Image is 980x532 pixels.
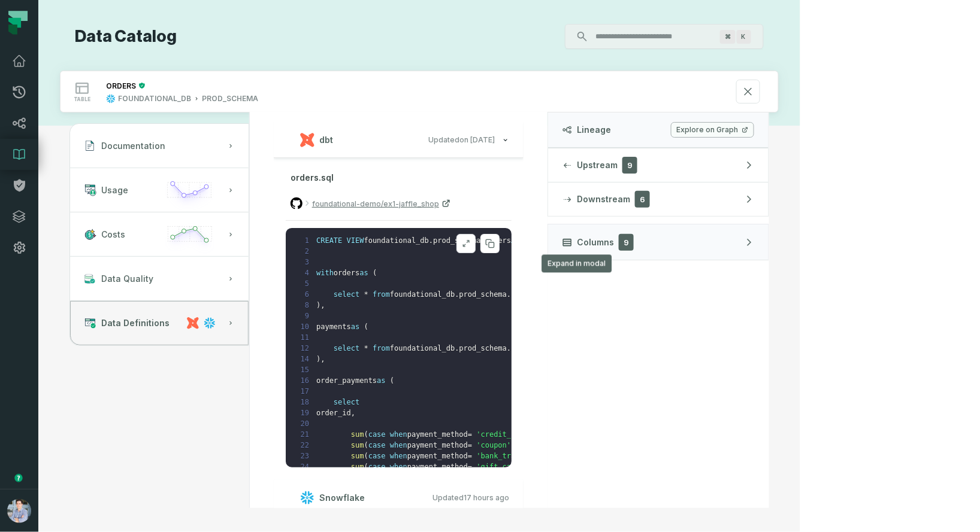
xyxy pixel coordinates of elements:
[368,441,386,449] span: case
[455,344,459,352] span: .
[455,290,459,299] span: .
[373,344,390,352] span: from
[320,355,325,363] span: ,
[293,397,316,408] span: 18
[293,235,316,246] span: 1
[293,429,316,440] span: 21
[293,311,316,321] span: 9
[468,430,472,439] span: =
[377,376,385,385] span: as
[407,452,468,460] span: payment_method
[459,290,506,299] span: prod_schema
[390,344,455,352] span: foundational_db
[364,441,368,449] span: (
[407,441,468,449] span: payment_method
[390,463,407,471] span: when
[334,344,359,352] span: select
[61,71,778,112] button: tableFOUNDATIONAL_DBPROD_SCHEMA
[13,473,24,484] div: Tooltip anchor
[407,463,468,471] span: payment_method
[464,493,509,502] relative-time: Aug 20, 2025, 1:01 AM GMT+3
[316,409,351,417] span: order_id
[364,236,429,245] span: foundational_db
[74,96,90,102] span: table
[390,430,407,439] span: when
[476,463,524,471] span: 'gift_card'
[476,452,541,460] span: 'bank_transfer'
[293,440,316,451] span: 22
[459,344,506,352] span: prod_schema
[274,158,524,479] div: dbtUpdated[DATE] 1:15:21 PM
[7,499,31,523] img: avatar of Alon Nafta
[351,441,364,449] span: sum
[577,236,614,248] span: Columns
[359,269,368,277] span: as
[432,493,509,502] span: Updated
[319,134,333,146] span: dbt
[293,267,316,278] span: 4
[368,430,386,439] span: case
[316,269,334,277] span: with
[293,408,316,418] span: 19
[577,193,630,205] span: Downstream
[293,300,316,311] span: 8
[136,82,146,89] div: Certified
[293,257,316,267] span: 3
[468,441,472,449] span: =
[316,301,320,309] span: )
[316,355,320,363] span: )
[101,140,165,152] span: Documentation
[720,30,736,44] span: Press ⌘ + K to focus the search bar
[293,321,316,332] span: 10
[368,452,386,460] span: case
[476,430,533,439] span: 'credit_card'
[316,323,351,331] span: payments
[429,236,433,245] span: .
[351,409,355,417] span: ,
[390,376,394,385] span: (
[288,132,509,148] button: dbtUpdated[DATE] 1:15:21 PM
[312,194,451,213] a: foundational-demo/ex1-jaffle_shop
[312,198,439,209] span: foundational-demo/ex1-jaffle_shop
[373,290,390,299] span: from
[390,290,455,299] span: foundational_db
[293,354,316,364] span: 14
[622,157,637,174] span: 9
[507,344,511,352] span: .
[619,234,634,251] span: 9
[101,317,170,329] span: Data Definitions
[334,290,359,299] span: select
[351,463,364,471] span: sum
[293,364,316,375] span: 15
[101,229,125,241] span: Costs
[390,441,407,449] span: when
[577,124,611,136] span: Lineage
[548,224,769,260] button: Columns9
[293,461,316,472] span: 24
[351,323,359,331] span: as
[293,332,316,343] span: 11
[75,26,177,47] h1: Data Catalog
[320,301,325,309] span: ,
[468,452,472,460] span: =
[293,289,316,300] span: 6
[316,376,377,385] span: order_payments
[106,81,136,90] div: ORDERS
[351,430,364,439] span: sum
[548,148,769,182] button: Upstream9
[293,278,316,289] span: 5
[459,135,495,144] relative-time: Jan 6, 2025, 1:15 PM GMT+2
[293,375,316,386] span: 16
[671,122,754,138] a: Explore on Graph
[202,94,258,104] div: PROD_SCHEMA
[390,452,407,460] span: when
[347,236,364,245] span: VIEW
[577,159,618,171] span: Upstream
[101,184,128,196] span: Usage
[334,398,359,406] span: select
[468,463,472,471] span: =
[351,452,364,460] span: sum
[433,236,480,245] span: prod_schema
[334,269,359,277] span: orders
[293,418,316,429] span: 20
